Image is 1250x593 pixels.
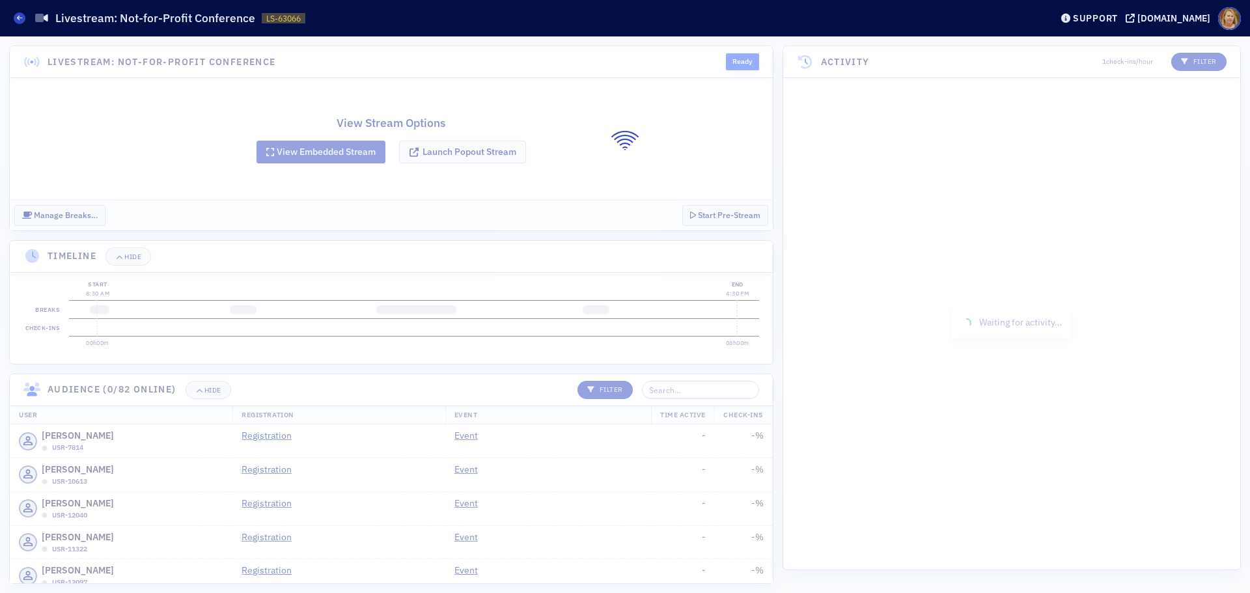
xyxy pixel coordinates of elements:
[1126,14,1215,23] button: [DOMAIN_NAME]
[266,13,301,24] span: LS-63066
[1218,7,1241,30] span: Profile
[55,10,255,26] h1: Livestream: Not-for-Profit Conference
[1073,12,1118,24] div: Support
[1137,12,1210,24] div: [DOMAIN_NAME]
